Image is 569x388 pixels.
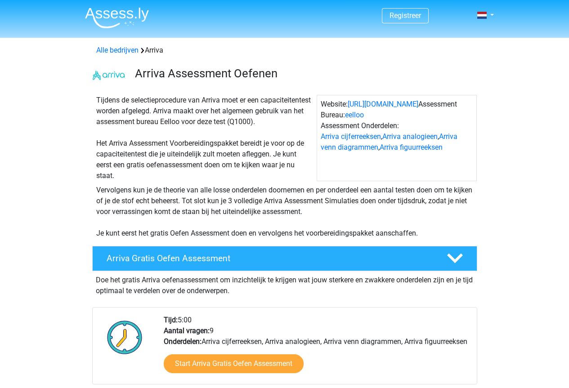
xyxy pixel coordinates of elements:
div: Vervolgens kun je de theorie van alle losse onderdelen doornemen en per onderdeel een aantal test... [93,185,477,239]
a: eelloo [345,111,364,119]
a: Alle bedrijven [96,46,139,54]
a: Registreer [390,11,421,20]
b: Tijd: [164,316,178,324]
a: Arriva figuurreeksen [380,143,443,152]
div: 5:00 9 Arriva cijferreeksen, Arriva analogieen, Arriva venn diagrammen, Arriva figuurreeksen [157,315,476,384]
h3: Arriva Assessment Oefenen [135,67,470,80]
a: Start Arriva Gratis Oefen Assessment [164,354,304,373]
div: Website: Assessment Bureau: Assessment Onderdelen: , , , [317,95,477,181]
h4: Arriva Gratis Oefen Assessment [107,253,432,263]
div: Doe het gratis Arriva oefenassessment om inzichtelijk te krijgen wat jouw sterkere en zwakkere on... [92,271,477,296]
div: Tijdens de selectieprocedure van Arriva moet er een capaciteitentest worden afgelegd. Arriva maak... [93,95,317,181]
img: Assessly [85,7,149,28]
a: Arriva venn diagrammen [321,132,457,152]
a: Arriva cijferreeksen [321,132,381,141]
a: [URL][DOMAIN_NAME] [348,100,418,108]
a: Arriva analogieen [382,132,438,141]
img: Klok [102,315,148,360]
b: Onderdelen: [164,337,202,346]
a: Arriva Gratis Oefen Assessment [89,246,481,271]
div: Arriva [93,45,477,56]
b: Aantal vragen: [164,326,210,335]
